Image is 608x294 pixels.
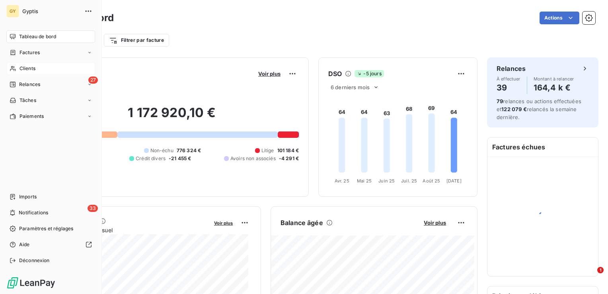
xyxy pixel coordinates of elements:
[19,97,36,104] span: Tâches
[281,218,323,227] h6: Balance âgée
[19,81,40,88] span: Relances
[258,71,281,77] span: Voir plus
[136,155,166,162] span: Crédit divers
[421,219,448,226] button: Voir plus
[261,147,274,154] span: Litige
[6,276,56,289] img: Logo LeanPay
[19,113,44,120] span: Paiements
[534,81,574,94] h4: 164,4 k €
[497,76,520,81] span: À effectuer
[212,219,235,226] button: Voir plus
[497,98,581,120] span: relances ou actions effectuées et relancés la semaine dernière.
[19,241,30,248] span: Aide
[534,76,574,81] span: Montant à relancer
[597,267,604,273] span: 1
[88,76,98,84] span: 27
[19,209,48,216] span: Notifications
[501,106,526,112] span: 122 079 €
[401,178,417,184] tspan: Juil. 25
[19,33,56,40] span: Tableau de bord
[497,64,526,73] h6: Relances
[22,8,80,14] span: Gyptis
[279,155,299,162] span: -4 291 €
[45,226,209,234] span: Chiffre d'affaires mensuel
[169,155,191,162] span: -21 455 €
[19,49,40,56] span: Factures
[355,70,384,77] span: -5 jours
[328,69,342,78] h6: DSO
[357,178,372,184] tspan: Mai 25
[446,178,462,184] tspan: [DATE]
[331,84,370,90] span: 6 derniers mois
[19,65,35,72] span: Clients
[423,178,440,184] tspan: Août 25
[497,81,520,94] h4: 39
[256,70,283,77] button: Voir plus
[497,98,503,104] span: 79
[230,155,276,162] span: Avoirs non associés
[581,267,600,286] iframe: Intercom live chat
[214,220,233,226] span: Voir plus
[19,257,50,264] span: Déconnexion
[335,178,349,184] tspan: Avr. 25
[6,5,19,18] div: GY
[6,238,95,251] a: Aide
[88,205,98,212] span: 33
[487,137,598,157] h6: Factures échues
[104,34,169,47] button: Filtrer par facture
[19,193,37,200] span: Imports
[150,147,173,154] span: Non-échu
[19,225,73,232] span: Paramètres et réglages
[424,220,446,226] span: Voir plus
[540,12,579,24] button: Actions
[177,147,201,154] span: 776 324 €
[45,105,299,129] h2: 1 172 920,10 €
[378,178,395,184] tspan: Juin 25
[277,147,299,154] span: 101 184 €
